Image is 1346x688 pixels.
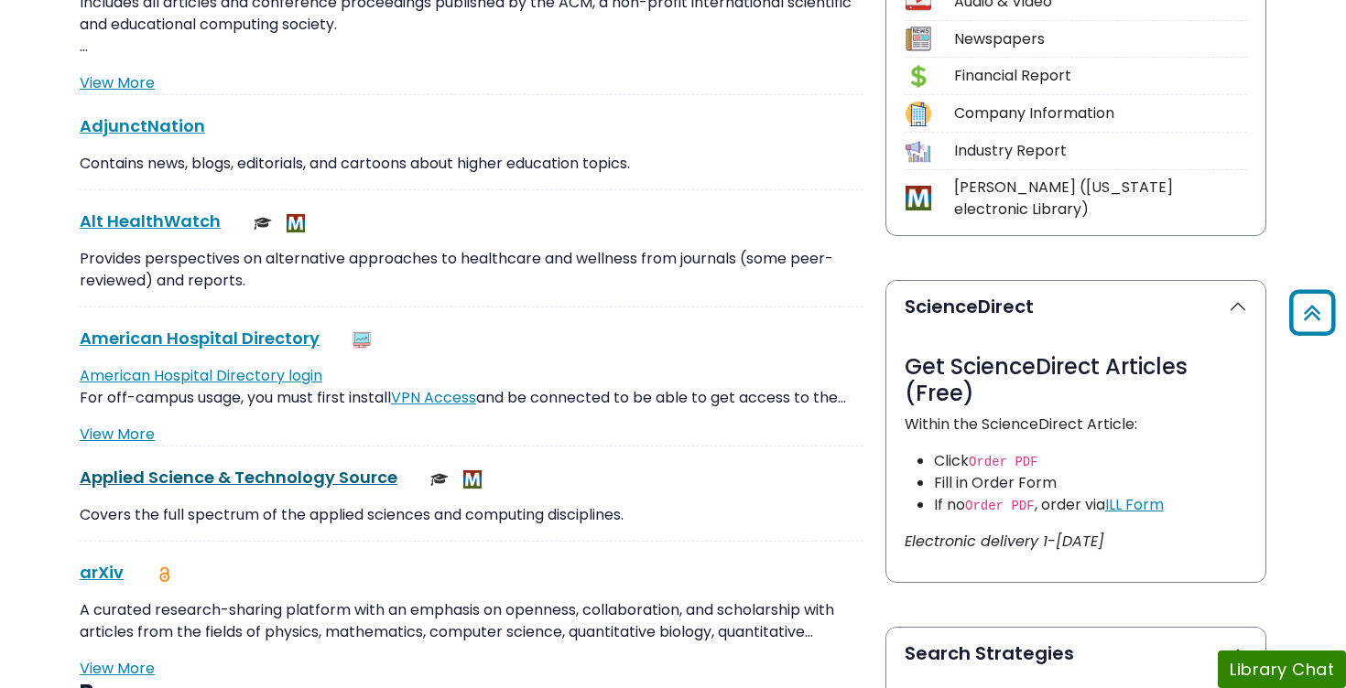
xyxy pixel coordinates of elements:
[934,494,1247,516] li: If no , order via
[954,140,1247,162] div: Industry Report
[906,186,930,210] img: Icon MeL (Michigan electronic Library)
[954,102,1247,124] div: Company Information
[934,450,1247,472] li: Click
[954,28,1247,50] div: Newspapers
[1218,650,1346,688] button: Library Chat
[80,365,322,386] a: American Hospital Directory login
[1283,298,1341,328] a: Back to Top
[905,531,1104,552] i: Electronic delivery 1-[DATE]
[80,658,155,679] a: View More
[965,499,1035,513] code: Order PDF
[463,470,482,489] img: MeL (Michigan electronic Library)
[969,455,1038,469] code: Order PDF
[80,504,863,526] p: Covers the full spectrum of the applied sciences and computing disciplines.
[353,331,371,349] img: Statistics
[80,424,155,445] a: View More
[80,248,863,292] p: Provides perspectives on alternative approaches to healthcare and wellness from journals (some pe...
[80,327,320,349] a: American Hospital Directory
[886,281,1265,332] button: ScienceDirect
[906,27,930,51] img: Icon Newspapers
[886,628,1265,679] button: Search Strategies
[157,565,173,584] img: Open Access
[934,472,1247,494] li: Fill in Order Form
[954,177,1247,220] div: [PERSON_NAME] ([US_STATE] electronic Library)
[254,214,272,232] img: Scholarly or Peer Reviewed
[80,72,155,93] a: View More
[80,153,863,175] p: Contains news, blogs, editorials, and cartoons about higher education topics.
[80,466,397,489] a: Applied Science & Technology Source
[287,214,305,232] img: MeL (Michigan electronic Library)
[906,139,930,164] img: Icon Industry Report
[80,114,205,137] a: AdjunctNation
[1105,494,1164,515] a: ILL Form
[80,561,124,584] a: arXiv
[906,102,930,126] img: Icon Company Information
[80,365,863,409] p: For off-campus usage, you must first install and be connected to be able to get access to the…
[905,414,1247,435] p: Within the ScienceDirect Article:
[391,387,476,408] a: VPN Access
[954,65,1247,87] div: Financial Report
[80,599,863,643] p: A curated research-sharing platform with an emphasis on openness, collaboration, and scholarship ...
[906,64,930,89] img: Icon Financial Report
[905,354,1247,407] h3: Get ScienceDirect Articles (Free)
[80,210,221,232] a: Alt HealthWatch
[430,470,449,489] img: Scholarly or Peer Reviewed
